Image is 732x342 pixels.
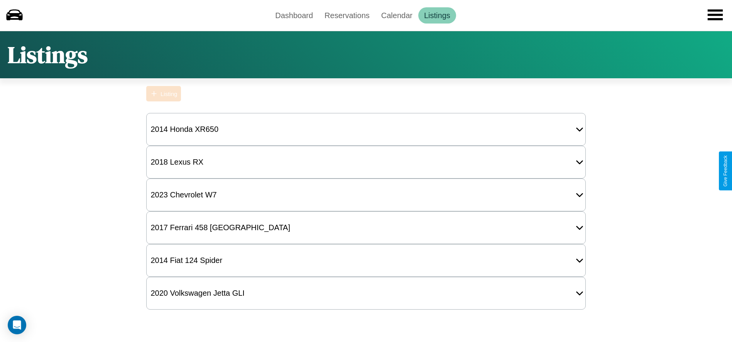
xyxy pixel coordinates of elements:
[8,39,88,71] h1: Listings
[147,285,249,302] div: 2020 Volkswagen Jetta GLI
[146,86,181,101] button: Listing
[8,316,26,334] div: Open Intercom Messenger
[375,7,418,24] a: Calendar
[418,7,456,24] a: Listings
[147,252,226,269] div: 2014 Fiat 124 Spider
[723,155,728,187] div: Give Feedback
[147,154,207,170] div: 2018 Lexus RX
[269,7,319,24] a: Dashboard
[147,121,222,138] div: 2014 Honda XR650
[147,187,220,203] div: 2023 Chevrolet W7
[319,7,375,24] a: Reservations
[161,91,177,97] div: Listing
[147,219,294,236] div: 2017 Ferrari 458 [GEOGRAPHIC_DATA]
